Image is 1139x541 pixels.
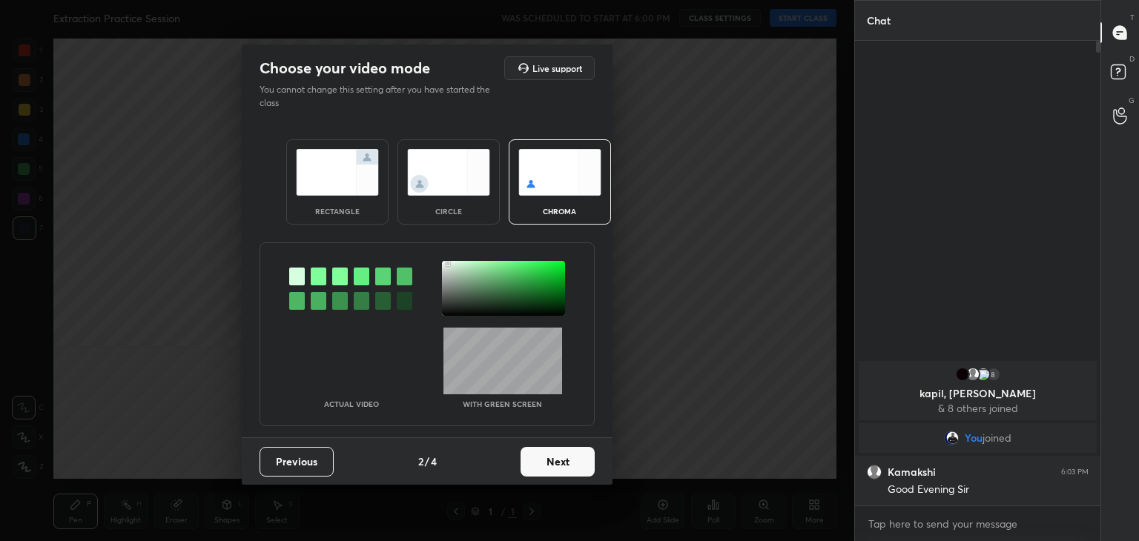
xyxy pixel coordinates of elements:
[1129,95,1135,106] p: G
[324,400,379,408] p: Actual Video
[868,402,1088,414] p: & 8 others joined
[965,432,983,444] span: You
[867,465,882,479] img: default.png
[986,367,1001,382] div: 8
[260,447,334,477] button: Previous
[419,208,478,215] div: circle
[296,149,379,196] img: normalScreenIcon.ae25ed63.svg
[1061,468,1089,477] div: 6:03 PM
[868,388,1088,399] p: kapil, [PERSON_NAME]
[521,447,595,477] button: Next
[983,432,1011,444] span: joined
[418,454,423,469] h4: 2
[976,367,991,382] img: 3
[260,59,430,78] h2: Choose your video mode
[518,149,601,196] img: chromaScreenIcon.c19ab0a0.svg
[260,83,500,110] p: You cannot change this setting after you have started the class
[463,400,542,408] p: With green screen
[425,454,429,469] h4: /
[407,149,490,196] img: circleScreenIcon.acc0effb.svg
[965,367,980,382] img: default.png
[955,367,970,382] img: 3
[1129,53,1135,64] p: D
[888,482,1089,497] div: Good Evening Sir
[1130,12,1135,23] p: T
[530,208,590,215] div: chroma
[532,64,582,73] h5: Live support
[855,1,902,40] p: Chat
[855,358,1100,506] div: grid
[888,465,936,479] h6: Kamakshi
[431,454,437,469] h4: 4
[308,208,367,215] div: rectangle
[944,431,959,445] img: 06bb0d84a8f94ea8a9cc27b112cd422f.jpg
